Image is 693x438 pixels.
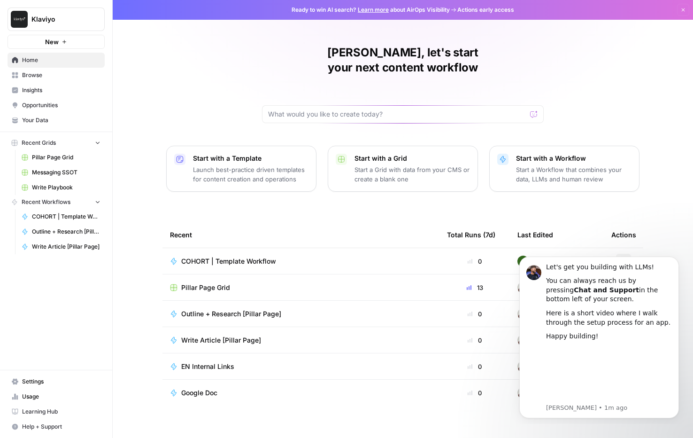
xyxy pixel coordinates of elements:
a: Settings [8,374,105,389]
a: Outline + Research [Pillar Page] [170,309,432,319]
span: Recent Workflows [22,198,70,206]
span: Google Doc [181,388,217,398]
span: Write Article [Pillar Page] [181,336,261,345]
div: 13 [447,283,502,292]
a: COHORT | Template Workflow [17,209,105,224]
span: COHORT | Template Workflow [181,257,276,266]
p: Launch best-practice driven templates for content creation and operations [193,165,308,184]
button: Recent Grids [8,136,105,150]
span: Settings [22,377,100,386]
span: Ready to win AI search? about AirOps Visibility [292,6,450,14]
div: Recent [170,222,432,248]
a: Write Article [Pillar Page] [170,336,432,345]
button: Recent Workflows [8,195,105,209]
a: Usage [8,389,105,404]
a: Home [8,53,105,68]
p: Start a Workflow that combines your data, LLMs and human review [516,165,631,184]
div: Actions [611,222,636,248]
span: Usage [22,392,100,401]
a: Write Article [Pillar Page] [17,239,105,254]
iframe: youtube [41,98,167,154]
iframe: Intercom notifications message [505,248,693,424]
a: Your Data [8,113,105,128]
span: Pillar Page Grid [181,283,230,292]
span: Opportunities [22,101,100,109]
div: 0 [447,257,502,266]
span: Pillar Page Grid [32,153,100,162]
div: Total Runs (7d) [447,222,495,248]
span: Recent Grids [22,139,56,147]
a: EN Internal Links [170,362,432,371]
a: Pillar Page Grid [170,283,432,292]
input: What would you like to create today? [268,109,526,119]
span: Actions early access [457,6,514,14]
a: Outline + Research [Pillar Page] [17,224,105,239]
span: Home [22,56,100,64]
a: Opportunities [8,98,105,113]
a: Write Playbook [17,180,105,195]
div: Last Edited [517,222,553,248]
button: Help + Support [8,419,105,434]
a: Browse [8,68,105,83]
span: Insights [22,86,100,94]
a: Pillar Page Grid [17,150,105,165]
span: Help + Support [22,422,100,431]
div: 0 [447,336,502,345]
img: Klaviyo Logo [11,11,28,28]
p: Start with a Template [193,154,308,163]
button: Workspace: Klaviyo [8,8,105,31]
span: Outline + Research [Pillar Page] [181,309,281,319]
p: Start with a Grid [354,154,470,163]
p: Start with a Workflow [516,154,631,163]
div: 0 [447,362,502,371]
a: Learning Hub [8,404,105,419]
h1: [PERSON_NAME], let's start your next content workflow [262,45,544,75]
a: Messaging SSOT [17,165,105,180]
span: Write Playbook [32,183,100,192]
span: Klaviyo [31,15,88,24]
span: New [45,37,59,47]
button: Start with a WorkflowStart a Workflow that combines your data, LLMs and human review [489,146,639,192]
a: Learn more [358,6,389,13]
span: Your Data [22,116,100,125]
span: Write Article [Pillar Page] [32,242,100,251]
a: Google Doc [170,388,432,398]
button: Start with a GridStart a Grid with data from your CMS or create a blank one [328,146,478,192]
span: EN Internal Links [181,362,234,371]
a: Insights [8,83,105,98]
div: 0 [447,309,502,319]
span: Messaging SSOT [32,168,100,177]
span: Outline + Research [Pillar Page] [32,227,100,236]
p: Message from Steven, sent 1m ago [41,156,167,164]
p: Start a Grid with data from your CMS or create a blank one [354,165,470,184]
button: New [8,35,105,49]
button: Start with a TemplateLaunch best-practice driven templates for content creation and operations [166,146,316,192]
span: Learning Hub [22,407,100,416]
a: COHORT | Template Workflow [170,257,432,266]
div: 0 [447,388,502,398]
span: Browse [22,71,100,79]
span: COHORT | Template Workflow [32,212,100,221]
